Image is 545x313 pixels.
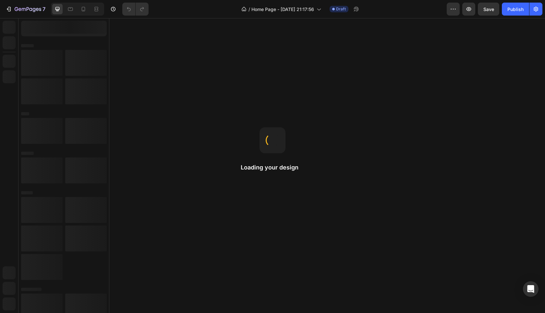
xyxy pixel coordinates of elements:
div: Publish [507,6,524,13]
span: / [248,6,250,13]
p: 7 [42,5,45,13]
button: 7 [3,3,48,16]
button: Save [478,3,499,16]
span: Save [483,6,494,12]
span: Draft [336,6,346,12]
div: Undo/Redo [122,3,149,16]
h2: Loading your design [241,164,304,171]
button: Publish [502,3,529,16]
div: Open Intercom Messenger [523,281,539,297]
span: Home Page - [DATE] 21:17:56 [251,6,314,13]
